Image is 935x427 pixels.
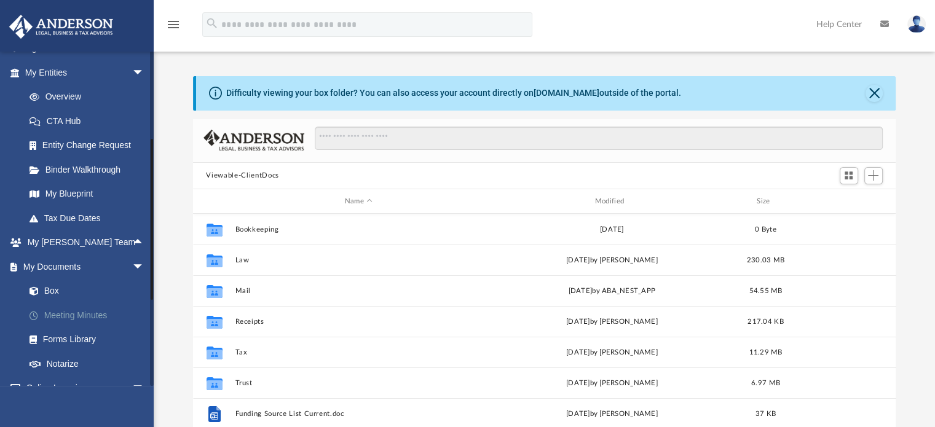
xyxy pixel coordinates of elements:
a: [DOMAIN_NAME] [534,88,599,98]
div: [DATE] by [PERSON_NAME] [488,255,736,266]
span: arrow_drop_down [132,60,157,85]
a: Tax Due Dates [17,206,163,230]
img: Anderson Advisors Platinum Portal [6,15,117,39]
a: menu [166,23,181,32]
i: search [205,17,219,30]
a: Overview [17,85,163,109]
div: [DATE] by [PERSON_NAME] [488,378,736,389]
a: Online Learningarrow_drop_down [9,376,157,401]
div: [DATE] by [PERSON_NAME] [488,316,736,327]
div: [DATE] by [PERSON_NAME] [488,409,736,420]
a: My Entitiesarrow_drop_down [9,60,163,85]
div: [DATE] [488,224,736,235]
span: arrow_drop_down [132,376,157,401]
div: Size [741,196,790,207]
div: Name [234,196,482,207]
button: Close [866,85,883,102]
a: My [PERSON_NAME] Teamarrow_drop_up [9,230,157,255]
button: Trust [235,379,483,387]
a: CTA Hub [17,109,163,133]
button: Add [864,167,883,184]
a: Entity Change Request [17,133,163,158]
span: 230.03 MB [746,257,784,264]
a: Binder Walkthrough [17,157,163,182]
a: Box [17,279,157,304]
a: My Blueprint [17,182,157,206]
div: id [198,196,229,207]
input: Search files and folders [315,127,882,150]
span: 0 Byte [755,226,776,233]
span: arrow_drop_up [132,230,157,256]
button: Mail [235,287,483,295]
a: Forms Library [17,327,157,352]
span: 54.55 MB [749,288,782,294]
i: menu [166,17,181,32]
button: Switch to Grid View [840,167,858,184]
div: id [795,196,882,207]
button: Funding Source List Current.doc [235,410,483,418]
a: Meeting Minutes [17,303,163,327]
div: [DATE] by ABA_NEST_APP [488,286,736,297]
span: 217.04 KB [748,318,783,325]
a: Notarize [17,351,163,376]
button: Law [235,256,483,264]
span: 11.29 MB [749,349,782,356]
div: Modified [487,196,735,207]
div: [DATE] by [PERSON_NAME] [488,347,736,358]
a: My Documentsarrow_drop_down [9,254,163,279]
img: User Pic [907,15,926,33]
div: Difficulty viewing your box folder? You can also access your account directly on outside of the p... [226,87,681,100]
button: Bookkeeping [235,225,483,233]
span: arrow_drop_down [132,254,157,280]
button: Tax [235,348,483,356]
span: 6.97 MB [751,380,780,386]
span: 37 KB [755,410,775,417]
button: Receipts [235,318,483,326]
button: Viewable-ClientDocs [206,170,278,181]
